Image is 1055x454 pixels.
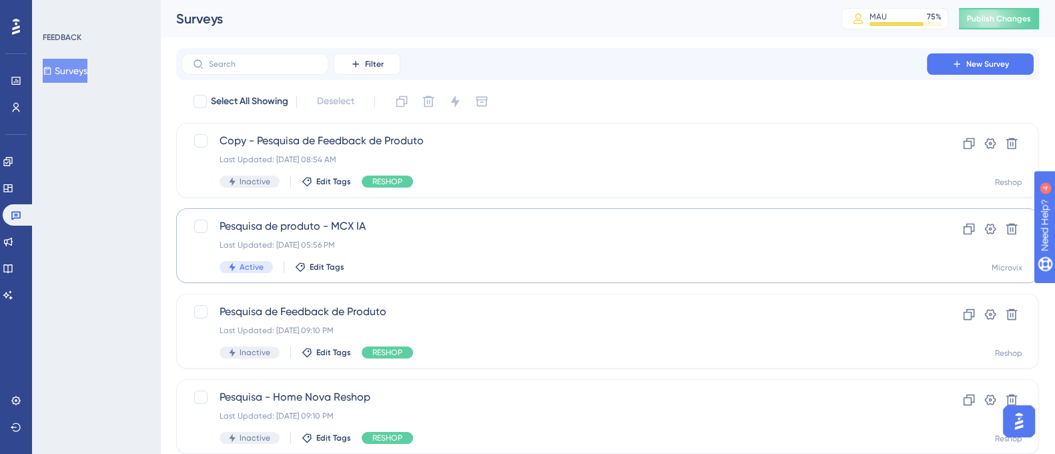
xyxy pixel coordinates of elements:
[302,433,351,443] button: Edit Tags
[209,59,317,69] input: Search
[372,433,402,443] span: RESHOP
[317,93,354,109] span: Deselect
[365,59,384,69] span: Filter
[211,93,288,109] span: Select All Showing
[302,176,351,187] button: Edit Tags
[316,176,351,187] span: Edit Tags
[220,304,889,320] span: Pesquisa de Feedback de Produto
[220,411,889,421] div: Last Updated: [DATE] 09:10 PM
[240,176,270,187] span: Inactive
[43,59,87,83] button: Surveys
[927,53,1034,75] button: New Survey
[240,433,270,443] span: Inactive
[220,325,889,336] div: Last Updated: [DATE] 09:10 PM
[966,59,1009,69] span: New Survey
[43,32,81,43] div: FEEDBACK
[995,348,1022,359] div: Reshop
[240,347,270,358] span: Inactive
[869,11,887,22] div: MAU
[310,262,344,272] span: Edit Tags
[999,401,1039,441] iframe: UserGuiding AI Assistant Launcher
[31,3,83,19] span: Need Help?
[959,8,1039,29] button: Publish Changes
[334,53,400,75] button: Filter
[316,433,351,443] span: Edit Tags
[995,177,1022,188] div: Reshop
[995,433,1022,444] div: Reshop
[93,7,97,17] div: 4
[220,133,889,149] span: Copy - Pesquisa de Feedback de Produto
[220,218,889,234] span: Pesquisa de produto - MCX IA
[302,347,351,358] button: Edit Tags
[372,347,402,358] span: RESHOP
[305,89,366,113] button: Deselect
[927,11,942,22] div: 75 %
[295,262,344,272] button: Edit Tags
[372,176,402,187] span: RESHOP
[967,13,1031,24] span: Publish Changes
[316,347,351,358] span: Edit Tags
[992,262,1022,273] div: Microvix
[220,389,889,405] span: Pesquisa - Home Nova Reshop
[176,9,808,28] div: Surveys
[220,154,889,165] div: Last Updated: [DATE] 08:54 AM
[220,240,889,250] div: Last Updated: [DATE] 05:56 PM
[240,262,264,272] span: Active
